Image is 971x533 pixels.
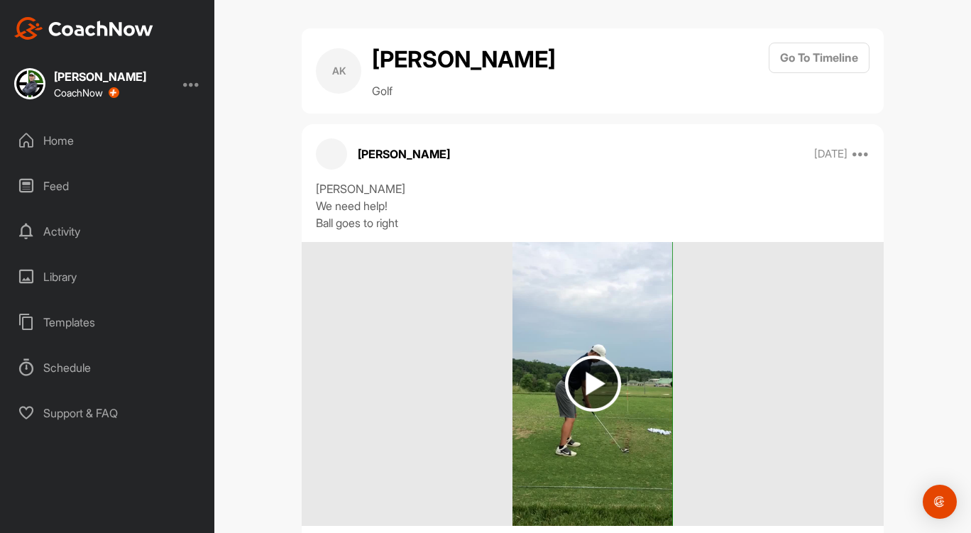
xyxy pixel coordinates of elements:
[769,43,869,73] button: Go To Timeline
[372,82,556,99] p: Golf
[14,17,153,40] img: CoachNow
[814,147,847,161] p: [DATE]
[372,43,556,77] h2: [PERSON_NAME]
[8,259,208,295] div: Library
[923,485,957,519] div: Open Intercom Messenger
[8,214,208,249] div: Activity
[565,356,621,412] img: play
[512,242,672,526] img: media
[316,48,361,94] div: AK
[8,168,208,204] div: Feed
[8,123,208,158] div: Home
[8,350,208,385] div: Schedule
[8,304,208,340] div: Templates
[54,71,146,82] div: [PERSON_NAME]
[14,68,45,99] img: square_b710a1929316e3260afba386eb281e2c.jpg
[8,395,208,431] div: Support & FAQ
[54,87,119,99] div: CoachNow
[316,180,869,231] div: [PERSON_NAME] We need help! Ball goes to right
[358,145,450,163] p: [PERSON_NAME]
[769,43,869,99] a: Go To Timeline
